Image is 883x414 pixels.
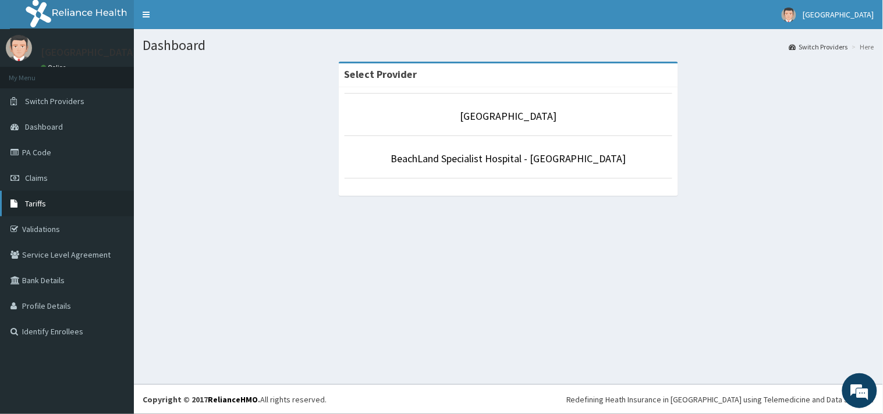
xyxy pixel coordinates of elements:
span: Dashboard [25,122,63,132]
span: [GEOGRAPHIC_DATA] [803,9,874,20]
a: [GEOGRAPHIC_DATA] [460,109,557,123]
strong: Select Provider [345,67,417,81]
a: Online [41,63,69,72]
li: Here [849,42,874,52]
footer: All rights reserved. [134,384,883,414]
span: Claims [25,173,48,183]
p: [GEOGRAPHIC_DATA] [41,47,137,58]
span: Tariffs [25,198,46,209]
span: Switch Providers [25,96,84,106]
a: RelianceHMO [208,394,258,405]
a: Switch Providers [789,42,848,52]
a: BeachLand Specialist Hospital - [GEOGRAPHIC_DATA] [391,152,626,165]
img: User Image [6,35,32,61]
div: Redefining Heath Insurance in [GEOGRAPHIC_DATA] using Telemedicine and Data Science! [566,394,874,405]
img: User Image [782,8,796,22]
h1: Dashboard [143,38,874,53]
strong: Copyright © 2017 . [143,394,260,405]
